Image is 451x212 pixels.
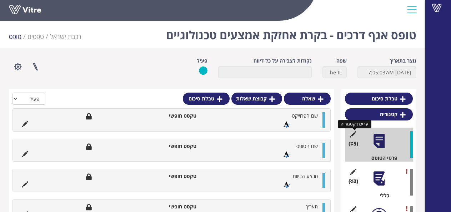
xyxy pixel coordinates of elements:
a: טפסים [27,32,44,41]
li: טקסט חופשי [155,143,200,150]
div: כללי [350,192,413,199]
span: שם הפרוייקט [292,112,318,119]
a: קבוצת שאלות [231,93,282,105]
li: טופס [9,32,27,41]
label: נקודות לצבירה על כל דיווח [254,57,312,64]
span: (2 ) [349,178,358,185]
a: קטגוריה [345,108,413,120]
span: תאריך [306,203,318,210]
label: שפה [336,57,347,64]
label: נוצר בתאריך [390,57,416,64]
span: (5 ) [349,140,358,147]
li: טקסט חופשי [155,173,200,180]
span: 335 [50,32,81,41]
a: טבלת סיכום [183,93,230,105]
img: yes [199,66,207,75]
a: שאלה [284,93,331,105]
span: מבצע הדיווח [293,173,318,179]
div: עריכת קטגוריה [338,120,371,128]
h1: טופס אגף דרכים - בקרת אחזקת אמצעים טכנולוגיים [166,18,416,48]
div: פרטי הטופס [350,154,413,162]
a: טבלת סיכום [345,93,413,105]
label: פעיל [197,57,207,64]
span: שם הטופס [296,143,318,149]
li: טקסט חופשי [155,203,200,210]
li: טקסט חופשי [155,112,200,119]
